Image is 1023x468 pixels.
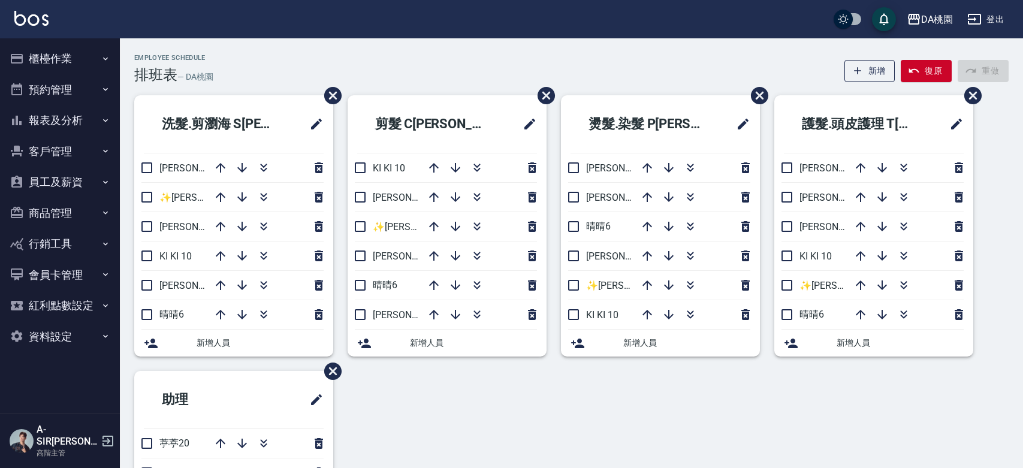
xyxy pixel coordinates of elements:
span: 晴晴6 [586,221,611,232]
span: 刪除班表 [529,78,557,113]
span: 晴晴6 [159,309,184,320]
span: KI KI 10 [373,162,405,174]
button: 報表及分析 [5,105,115,136]
span: KI KI 10 [799,250,832,262]
div: 新增人員 [774,330,973,357]
span: 修改班表的標題 [302,385,324,414]
p: 高階主管 [37,448,98,458]
span: [PERSON_NAME]8 [373,192,450,203]
img: Logo [14,11,49,26]
button: 登出 [962,8,1009,31]
span: 新增人員 [410,337,537,349]
button: save [872,7,896,31]
button: 員工及薪資 [5,167,115,198]
button: 櫃檯作業 [5,43,115,74]
span: 葶葶20 [159,437,189,449]
span: [PERSON_NAME]8 [159,221,237,233]
span: [PERSON_NAME]3 [373,250,450,262]
h3: 排班表 [134,67,177,83]
span: [PERSON_NAME]5 [586,250,663,262]
h2: Employee Schedule [134,54,213,62]
h2: 燙髮.染髮 P[PERSON_NAME] [571,102,720,146]
span: 修改班表的標題 [729,110,750,138]
div: 新增人員 [134,330,333,357]
h2: 助理 [144,378,254,421]
span: 晴晴6 [799,309,824,320]
button: 客戶管理 [5,136,115,167]
span: [PERSON_NAME]5 [373,309,450,321]
span: [PERSON_NAME]3 [586,162,663,174]
button: 會員卡管理 [5,259,115,291]
img: Person [10,429,34,453]
div: DA桃園 [921,12,953,27]
span: ✨[PERSON_NAME][PERSON_NAME] ✨16 [159,192,340,203]
span: KI KI 10 [586,309,618,321]
button: DA桃園 [902,7,958,32]
span: 修改班表的標題 [942,110,964,138]
h2: 洗髮.剪瀏海 S[PERSON_NAME] [144,102,294,146]
h5: A-SIR[PERSON_NAME] [37,424,98,448]
button: 行銷工具 [5,228,115,259]
div: 新增人員 [561,330,760,357]
button: 預約管理 [5,74,115,105]
span: 新增人員 [837,337,964,349]
button: 新增 [844,60,895,82]
span: [PERSON_NAME]8 [586,192,663,203]
span: 修改班表的標題 [515,110,537,138]
span: [PERSON_NAME]3 [799,162,877,174]
span: 新增人員 [623,337,750,349]
span: ✨[PERSON_NAME][PERSON_NAME] ✨16 [586,280,767,291]
button: 商品管理 [5,198,115,229]
span: 刪除班表 [315,354,343,389]
button: 紅利點數設定 [5,290,115,321]
button: 資料設定 [5,321,115,352]
span: [PERSON_NAME]5 [799,221,877,233]
div: 新增人員 [348,330,547,357]
span: 晴晴6 [373,279,397,291]
span: 刪除班表 [315,78,343,113]
span: KI KI 10 [159,250,192,262]
span: 新增人員 [197,337,324,349]
h2: 剪髮 C[PERSON_NAME] [357,102,507,146]
span: ✨[PERSON_NAME][PERSON_NAME] ✨16 [373,221,554,233]
span: 刪除班表 [955,78,983,113]
span: [PERSON_NAME]3 [159,162,237,174]
h2: 護髮.頭皮護理 T[PERSON_NAME] [784,102,934,146]
span: [PERSON_NAME]5 [159,280,237,291]
button: 復原 [901,60,952,82]
span: [PERSON_NAME]8 [799,192,877,203]
span: 修改班表的標題 [302,110,324,138]
h6: — DA桃園 [177,71,213,83]
span: 刪除班表 [742,78,770,113]
span: ✨[PERSON_NAME][PERSON_NAME] ✨16 [799,280,980,291]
